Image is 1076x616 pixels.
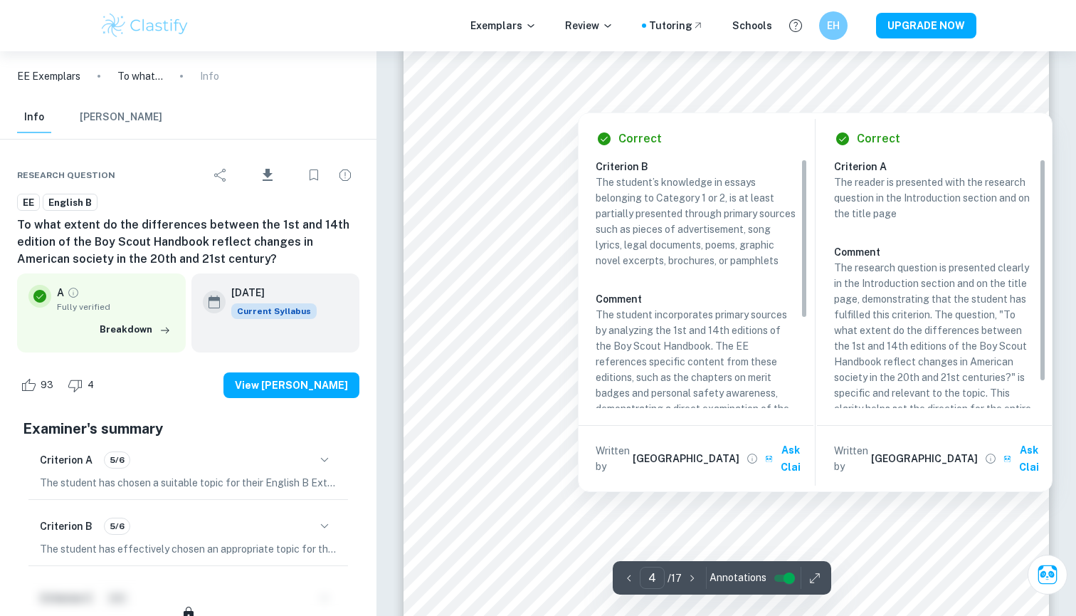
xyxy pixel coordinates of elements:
[819,11,848,40] button: EH
[762,437,808,480] button: Ask Clai
[596,159,808,174] h6: Criterion B
[57,301,174,313] span: Fully verified
[105,454,130,466] span: 5/6
[231,285,305,301] h6: [DATE]
[206,161,235,189] div: Share
[470,18,537,33] p: Exemplars
[223,372,359,398] button: View [PERSON_NAME]
[238,157,297,194] div: Download
[710,570,766,585] span: Annotations
[231,303,317,319] span: Current Syllabus
[765,455,773,463] img: clai.svg
[618,130,662,147] h6: Correct
[33,378,61,392] span: 93
[40,452,93,468] h6: Criterion A
[57,285,64,301] p: A
[633,451,739,466] h6: [GEOGRAPHIC_DATA]
[834,159,1046,174] h6: Criterion A
[17,374,61,397] div: Like
[200,68,219,84] p: Info
[105,520,130,533] span: 5/6
[668,570,682,586] p: / 17
[64,374,102,397] div: Dislike
[1003,455,1011,463] img: clai.svg
[732,18,772,33] a: Schools
[80,378,102,392] span: 4
[834,443,868,474] p: Written by
[742,449,762,469] button: View full profile
[17,169,115,182] span: Research question
[43,194,97,212] a: English B
[596,174,796,268] p: The student’s knowledge in essays belonging to Category 1 or 2, is at least partially presented t...
[331,161,359,189] div: Report issue
[834,174,1035,221] p: The reader is presented with the research question in the Introduction section and on the title page
[17,102,51,133] button: Info
[40,475,337,491] p: The student has chosen a suitable topic for their English B Extended Essay, analyzing the differe...
[596,307,796,526] p: The student incorporates primary sources by analyzing the 1st and 14th editions of the Boy Scout ...
[565,18,613,33] p: Review
[80,102,162,133] button: [PERSON_NAME]
[1028,555,1067,595] button: Ask Clai
[40,518,93,534] h6: Criterion B
[17,194,40,212] a: EE
[100,11,190,40] img: Clastify logo
[17,68,80,84] a: EE Exemplars
[18,196,39,210] span: EE
[67,286,80,299] a: Grade fully verified
[876,13,976,38] button: UPGRADE NOW
[784,14,808,38] button: Help and Feedback
[40,541,337,557] p: The student has effectively chosen an appropriate topic for the Extended Essay, exploring the dif...
[857,130,900,147] h6: Correct
[1001,437,1046,480] button: Ask Clai
[43,196,97,210] span: English B
[834,244,1035,260] h6: Comment
[826,18,842,33] h6: EH
[23,418,354,439] h5: Examiner's summary
[300,161,328,189] div: Bookmark
[834,260,1035,432] p: The research question is presented clearly in the Introduction section and on the title page, dem...
[117,68,163,84] p: To what extent do the differences between the 1st and 14th edition of the Boy Scout Handbook refl...
[871,451,978,466] h6: [GEOGRAPHIC_DATA]
[231,303,317,319] div: This exemplar is based on the current syllabus. Feel free to refer to it for inspiration/ideas wh...
[981,449,1001,469] button: View full profile
[96,319,174,340] button: Breakdown
[596,443,630,474] p: Written by
[649,18,704,33] a: Tutoring
[17,216,359,268] h6: To what extent do the differences between the 1st and 14th edition of the Boy Scout Handbook refl...
[596,291,796,307] h6: Comment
